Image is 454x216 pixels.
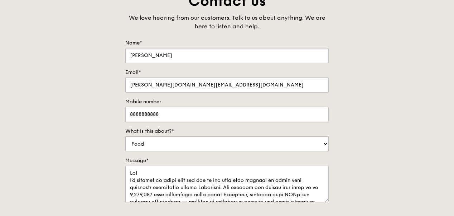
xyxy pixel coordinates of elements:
[125,39,329,47] label: Name*
[125,69,329,76] label: Email*
[125,128,329,135] label: What is this about?*
[125,157,329,164] label: Message*
[125,98,329,105] label: Mobile number
[125,14,329,31] div: We love hearing from our customers. Talk to us about anything. We are here to listen and help.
